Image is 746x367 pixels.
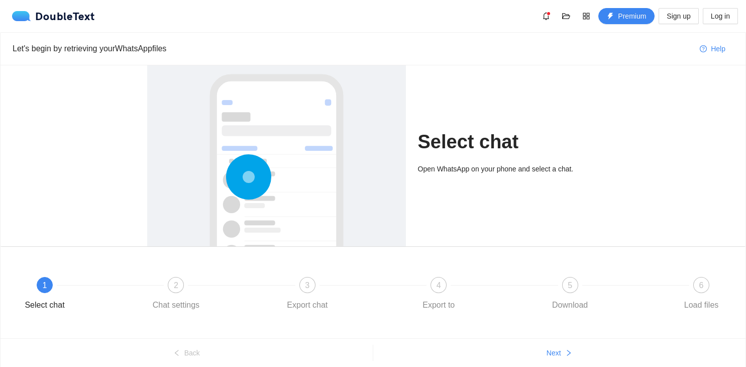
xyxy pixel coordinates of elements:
div: 5Download [541,277,672,313]
div: 1Select chat [16,277,147,313]
span: Help [711,43,725,54]
span: Premium [618,11,646,22]
div: 4Export to [409,277,541,313]
button: Sign up [659,8,698,24]
div: Export to [422,297,455,313]
button: Nextright [373,345,746,361]
span: 4 [437,281,441,290]
div: 3Export chat [278,277,409,313]
div: Select chat [25,297,64,313]
button: folder-open [558,8,574,24]
div: Let's begin by retrieving your WhatsApp files [13,42,692,55]
a: logoDoubleText [12,11,95,21]
button: Log in [703,8,738,24]
div: Chat settings [153,297,199,313]
span: right [565,349,572,357]
div: DoubleText [12,11,95,21]
span: Sign up [667,11,690,22]
button: bell [538,8,554,24]
span: Next [547,347,561,358]
button: question-circleHelp [692,41,733,57]
span: question-circle [700,45,707,53]
span: Log in [711,11,730,22]
div: 2Chat settings [147,277,278,313]
div: Download [552,297,588,313]
span: thunderbolt [607,13,614,21]
span: 6 [699,281,704,290]
span: folder-open [559,12,574,20]
button: thunderboltPremium [598,8,655,24]
span: 1 [43,281,47,290]
span: bell [539,12,554,20]
div: 6Load files [672,277,730,313]
button: leftBack [1,345,373,361]
h1: Select chat [418,130,599,154]
div: Load files [684,297,719,313]
div: Export chat [287,297,328,313]
button: appstore [578,8,594,24]
div: Open WhatsApp on your phone and select a chat. [418,163,599,174]
span: 5 [568,281,572,290]
span: 3 [305,281,309,290]
span: appstore [579,12,594,20]
img: logo [12,11,35,21]
span: 2 [174,281,178,290]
